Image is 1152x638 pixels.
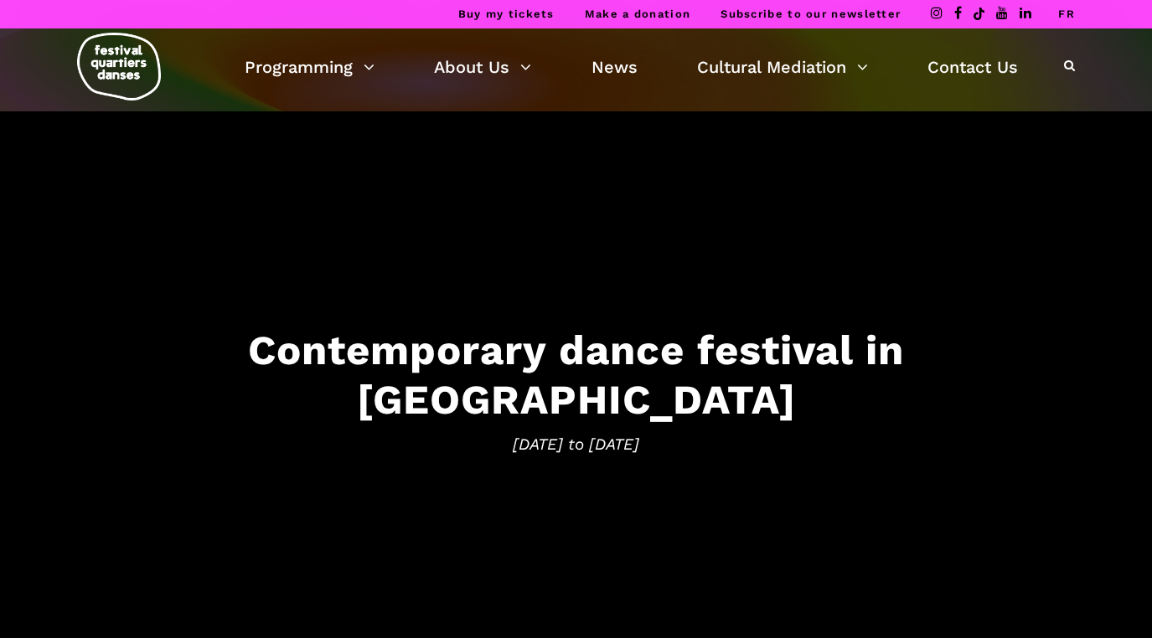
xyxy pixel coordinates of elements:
[77,33,161,100] img: logo-fqd-med
[57,325,1096,424] h3: Contemporary dance festival in [GEOGRAPHIC_DATA]
[927,53,1018,81] a: Contact Us
[585,8,691,20] a: Make a donation
[458,8,555,20] a: Buy my tickets
[57,432,1096,457] span: [DATE] to [DATE]
[697,53,868,81] a: Cultural Mediation
[591,53,638,81] a: News
[721,8,901,20] a: Subscribe to our newsletter
[1058,8,1075,20] a: FR
[434,53,531,81] a: About Us
[245,53,375,81] a: Programming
